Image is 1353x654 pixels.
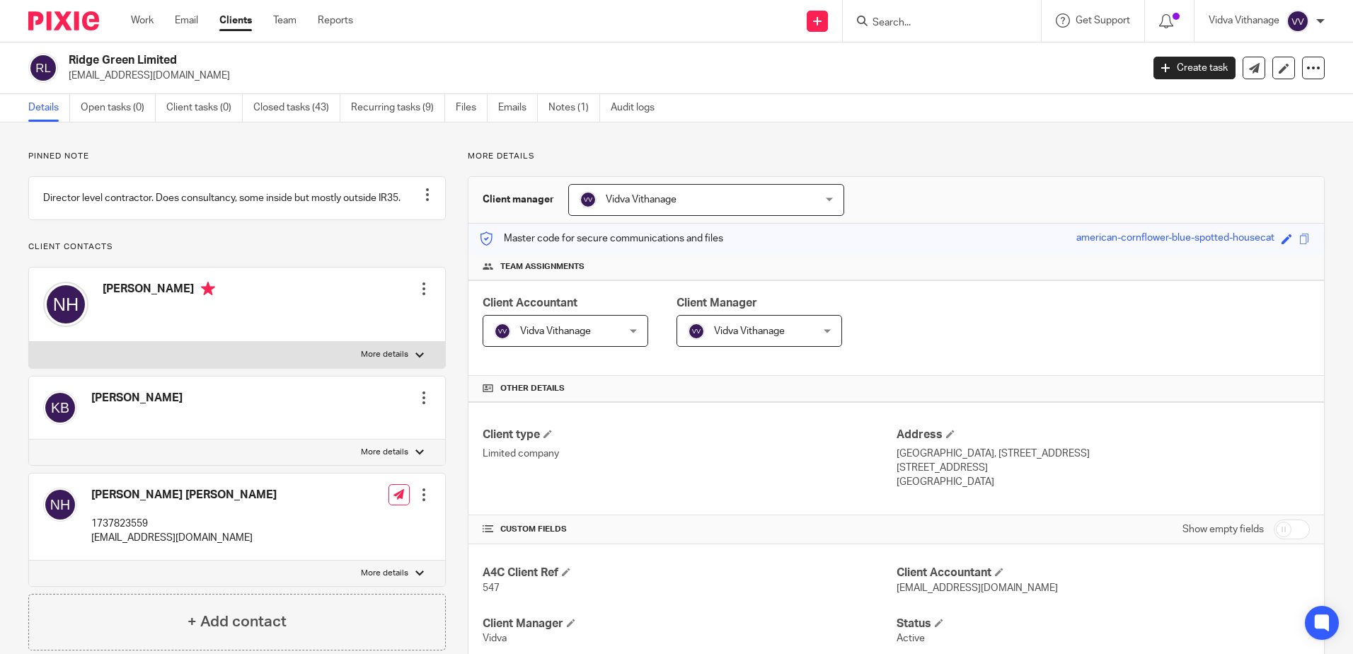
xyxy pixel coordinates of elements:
[479,231,723,246] p: Master code for secure communications and files
[483,193,554,207] h3: Client manager
[897,461,1310,475] p: [STREET_ADDRESS]
[611,94,665,122] a: Audit logs
[1153,57,1236,79] a: Create task
[253,94,340,122] a: Closed tasks (43)
[1076,231,1274,247] div: american-cornflower-blue-spotted-housecat
[520,326,591,336] span: Vidva Vithanage
[361,349,408,360] p: More details
[606,195,676,205] span: Vidva Vithanage
[361,447,408,458] p: More details
[28,151,446,162] p: Pinned note
[500,383,565,394] span: Other details
[361,568,408,579] p: More details
[483,447,896,461] p: Limited company
[468,151,1325,162] p: More details
[500,261,585,272] span: Team assignments
[714,326,785,336] span: Vidva Vithanage
[688,323,705,340] img: svg%3E
[483,616,896,631] h4: Client Manager
[1209,13,1279,28] p: Vidva Vithanage
[1286,10,1309,33] img: svg%3E
[897,583,1058,593] span: [EMAIL_ADDRESS][DOMAIN_NAME]
[273,13,296,28] a: Team
[897,566,1310,580] h4: Client Accountant
[81,94,156,122] a: Open tasks (0)
[351,94,445,122] a: Recurring tasks (9)
[201,282,215,296] i: Primary
[69,53,919,68] h2: Ridge Green Limited
[897,616,1310,631] h4: Status
[43,488,77,522] img: svg%3E
[103,282,215,299] h4: [PERSON_NAME]
[43,391,77,425] img: svg%3E
[1076,16,1130,25] span: Get Support
[483,566,896,580] h4: A4C Client Ref
[188,611,287,633] h4: + Add contact
[43,282,88,327] img: svg%3E
[483,633,507,643] span: Vidva
[897,475,1310,489] p: [GEOGRAPHIC_DATA]
[498,94,538,122] a: Emails
[483,524,896,535] h4: CUSTOM FIELDS
[483,583,500,593] span: 547
[897,633,925,643] span: Active
[175,13,198,28] a: Email
[69,69,1132,83] p: [EMAIL_ADDRESS][DOMAIN_NAME]
[580,191,597,208] img: svg%3E
[456,94,488,122] a: Files
[483,297,577,309] span: Client Accountant
[897,428,1310,442] h4: Address
[318,13,353,28] a: Reports
[871,17,998,30] input: Search
[91,531,277,545] p: [EMAIL_ADDRESS][DOMAIN_NAME]
[494,323,511,340] img: svg%3E
[28,241,446,253] p: Client contacts
[91,488,277,503] h4: [PERSON_NAME] [PERSON_NAME]
[28,53,58,83] img: svg%3E
[28,94,70,122] a: Details
[548,94,600,122] a: Notes (1)
[28,11,99,30] img: Pixie
[91,517,277,531] p: 1737823559
[131,13,154,28] a: Work
[483,428,896,442] h4: Client type
[219,13,252,28] a: Clients
[91,391,183,406] h4: [PERSON_NAME]
[897,447,1310,461] p: [GEOGRAPHIC_DATA], [STREET_ADDRESS]
[1182,522,1264,537] label: Show empty fields
[676,297,757,309] span: Client Manager
[166,94,243,122] a: Client tasks (0)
